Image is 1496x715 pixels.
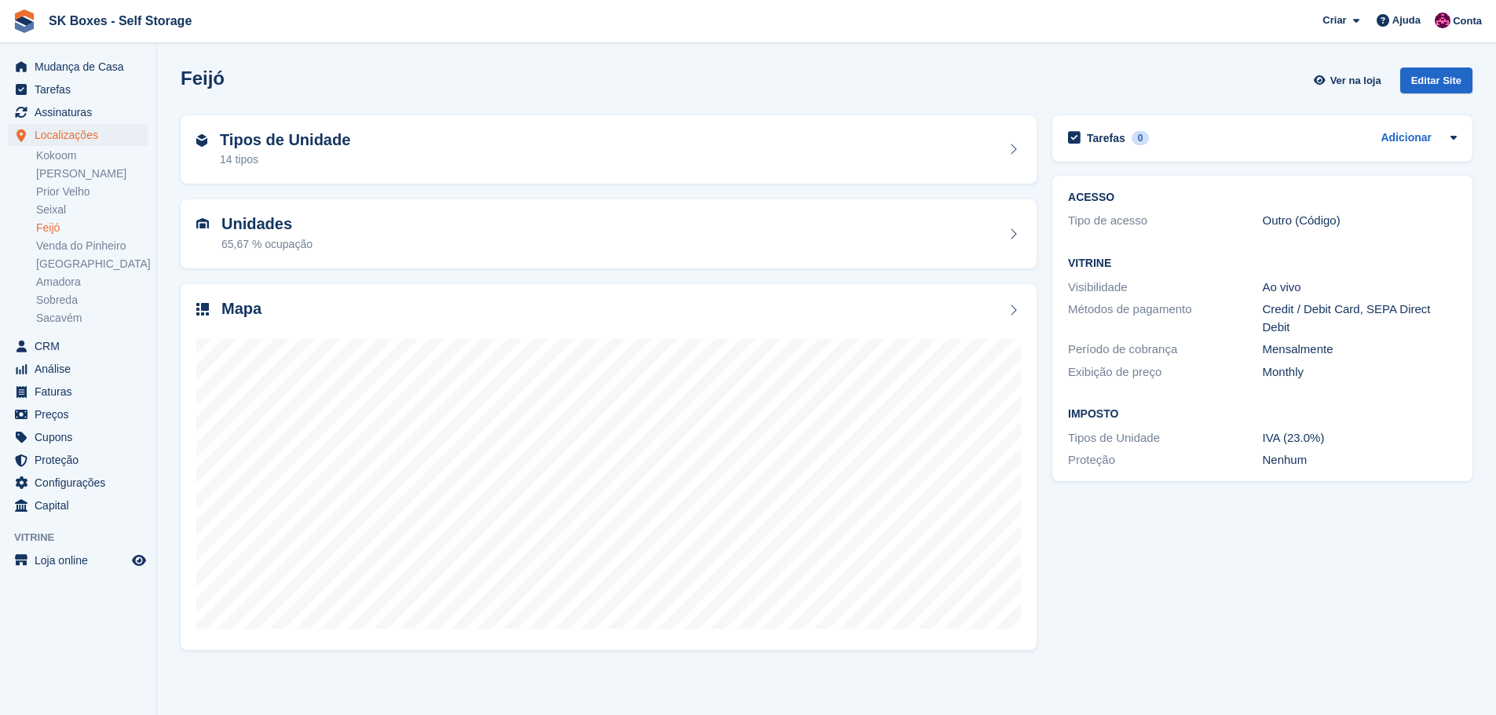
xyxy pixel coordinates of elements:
[1068,279,1262,297] div: Visibilidade
[1068,451,1262,469] div: Proteção
[181,284,1037,651] a: Mapa
[35,381,129,403] span: Faturas
[8,381,148,403] a: menu
[1400,67,1472,100] a: Editar Site
[36,239,148,254] a: Venda do Pinheiro
[1322,13,1346,28] span: Criar
[181,199,1037,268] a: Unidades 65,67 % ocupação
[1263,363,1457,381] div: Monthly
[1453,13,1482,29] span: Conta
[36,221,148,235] a: Feijó
[36,184,148,199] a: Prior Velho
[1263,279,1457,297] div: Ao vivo
[196,218,209,229] img: unit-icn-7be61d7bf1b0ce9d3e12c5938cc71ed9869f7b940bace4675aadf7bd6d80202e.svg
[36,202,148,217] a: Seixal
[36,148,148,163] a: Kokoom
[1068,408,1457,421] h2: Imposto
[196,303,209,316] img: map-icn-33ee37083ee616e46c38cad1a60f524a97daa1e2b2c8c0bc3eb3415660979fc1.svg
[35,403,129,425] span: Preços
[8,449,148,471] a: menu
[35,78,129,100] span: Tarefas
[220,151,350,168] div: 14 tipos
[35,358,129,380] span: Análise
[1132,131,1150,145] div: 0
[8,335,148,357] a: menu
[1392,13,1421,28] span: Ajuda
[130,551,148,570] a: Loja de pré-visualização
[36,166,148,181] a: [PERSON_NAME]
[35,494,129,516] span: Capital
[1068,192,1457,204] h2: ACESSO
[36,311,148,326] a: Sacavém
[8,549,148,571] a: menu
[8,472,148,494] a: menu
[8,78,148,100] a: menu
[1068,212,1262,230] div: Tipo de acesso
[1068,363,1262,381] div: Exibição de preço
[1263,301,1457,336] div: Credit / Debit Card, SEPA Direct Debit
[196,134,207,147] img: unit-type-icn-2b2737a686de81e16bb02015468b77c625bbabd49415b5ef34ead5e3b44a266d.svg
[1330,73,1381,89] span: Ver na loja
[13,9,36,33] img: stora-icon-8386f47178a22dfd0bd8f6a31ec36ba5ce8667c1dd55bd0f319d3a0aa187defe.svg
[1311,67,1387,93] a: Ver na loja
[221,215,313,233] h2: Unidades
[1263,341,1457,359] div: Mensalmente
[8,358,148,380] a: menu
[1068,257,1457,270] h2: Vitrine
[35,449,129,471] span: Proteção
[1068,429,1262,447] div: Tipos de Unidade
[1068,301,1262,336] div: Métodos de pagamento
[1263,429,1457,447] div: IVA (23.0%)
[1435,13,1450,28] img: Joana Alegria
[1087,131,1125,145] h2: Tarefas
[221,300,262,318] h2: Mapa
[181,115,1037,184] a: Tipos de Unidade 14 tipos
[8,124,148,146] a: menu
[35,101,129,123] span: Assinaturas
[36,275,148,290] a: Amadora
[1263,451,1457,469] div: Nenhum
[36,257,148,272] a: [GEOGRAPHIC_DATA]
[1068,341,1262,359] div: Período de cobrança
[42,8,198,34] a: SK Boxes - Self Storage
[221,236,313,253] div: 65,67 % ocupação
[35,549,129,571] span: Loja online
[220,131,350,149] h2: Tipos de Unidade
[14,530,156,545] span: Vitrine
[35,335,129,357] span: CRM
[36,293,148,308] a: Sobreda
[8,101,148,123] a: menu
[8,494,148,516] a: menu
[1381,130,1432,148] a: Adicionar
[35,56,129,78] span: Mudança de Casa
[1400,67,1472,93] div: Editar Site
[8,56,148,78] a: menu
[181,67,225,89] h2: Feijó
[35,472,129,494] span: Configurações
[1263,212,1457,230] div: Outro (Código)
[35,426,129,448] span: Cupons
[8,403,148,425] a: menu
[35,124,129,146] span: Localizações
[8,426,148,448] a: menu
